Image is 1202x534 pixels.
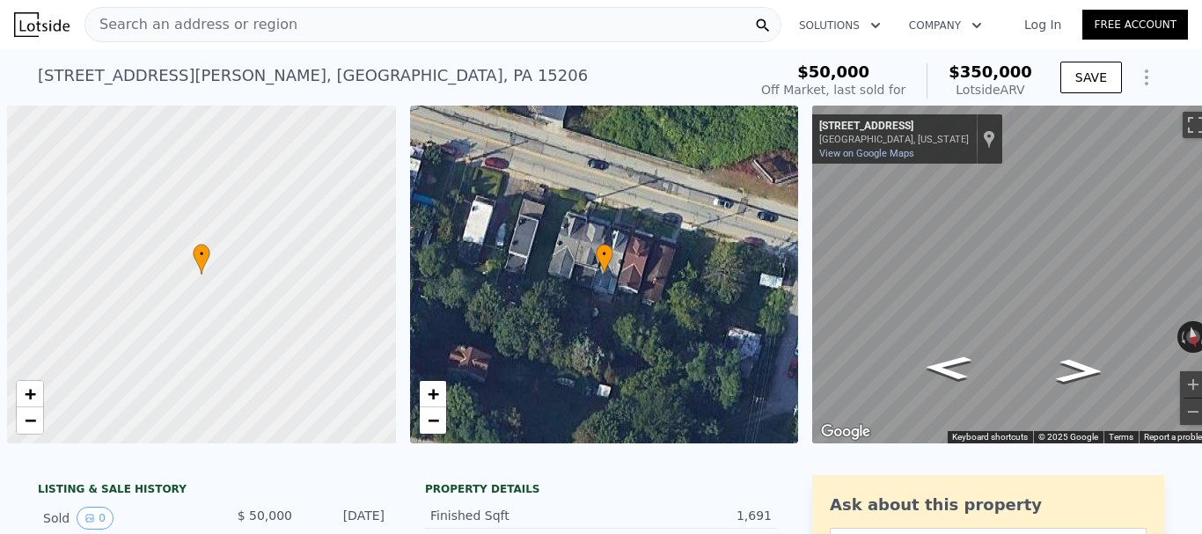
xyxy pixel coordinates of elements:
[817,421,875,443] a: Open this area in Google Maps (opens a new window)
[17,381,43,407] a: Zoom in
[817,421,875,443] img: Google
[193,246,210,262] span: •
[895,10,996,41] button: Company
[983,129,995,149] a: Show location on map
[430,507,601,524] div: Finished Sqft
[77,507,114,530] button: View historical data
[797,62,869,81] span: $50,000
[43,507,200,530] div: Sold
[1109,432,1133,442] a: Terms (opens in new tab)
[1038,432,1098,442] span: © 2025 Google
[420,381,446,407] a: Zoom in
[819,134,969,145] div: [GEOGRAPHIC_DATA], [US_STATE]
[1082,10,1188,40] a: Free Account
[785,10,895,41] button: Solutions
[17,407,43,434] a: Zoom out
[427,383,438,405] span: +
[193,244,210,274] div: •
[25,409,36,431] span: −
[601,507,772,524] div: 1,691
[905,350,992,385] path: Go East, State Hwy 8
[25,383,36,405] span: +
[85,14,297,35] span: Search an address or region
[761,81,905,99] div: Off Market, last sold for
[1036,354,1123,389] path: Go West, State Hwy 8
[1003,16,1082,33] a: Log In
[949,62,1032,81] span: $350,000
[596,246,613,262] span: •
[14,12,70,37] img: Lotside
[952,431,1028,443] button: Keyboard shortcuts
[420,407,446,434] a: Zoom out
[1129,60,1164,95] button: Show Options
[238,508,292,523] span: $ 50,000
[949,81,1032,99] div: Lotside ARV
[596,244,613,274] div: •
[1060,62,1122,93] button: SAVE
[425,482,777,496] div: Property details
[427,409,438,431] span: −
[38,482,390,500] div: LISTING & SALE HISTORY
[306,507,385,530] div: [DATE]
[38,63,588,88] div: [STREET_ADDRESS][PERSON_NAME] , [GEOGRAPHIC_DATA] , PA 15206
[819,120,969,134] div: [STREET_ADDRESS]
[1177,321,1187,353] button: Rotate counterclockwise
[819,148,914,159] a: View on Google Maps
[830,493,1147,517] div: Ask about this property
